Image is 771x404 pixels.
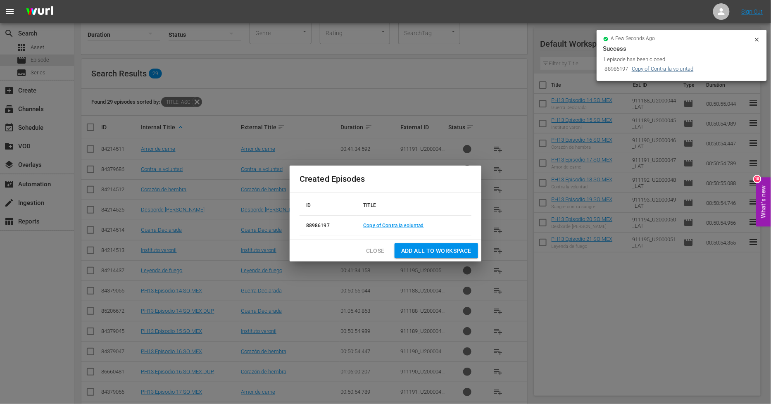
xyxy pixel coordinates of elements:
[300,215,357,236] td: 88986197
[603,64,630,75] td: 88986197
[611,36,655,42] span: a few seconds ago
[756,178,771,227] button: Open Feedback Widget
[754,176,761,183] div: 10
[742,8,763,15] a: Sign Out
[359,243,391,259] button: Close
[632,66,694,72] a: Copy of Contra la voluntad
[5,7,15,17] span: menu
[366,246,385,256] span: Close
[395,243,478,259] button: Add all to Workspace
[300,196,357,216] th: ID
[20,2,59,21] img: ans4CAIJ8jUAAAAAAAAAAAAAAAAAAAAAAAAgQb4GAAAAAAAAAAAAAAAAAAAAAAAAJMjXAAAAAAAAAAAAAAAAAAAAAAAAgAT5G...
[401,246,471,256] span: Add all to Workspace
[357,196,471,216] th: TITLE
[603,55,752,64] div: 1 episode has been cloned
[364,223,424,228] a: Copy of Contra la voluntad
[300,172,471,185] h2: Created Episodes
[603,44,760,54] div: Success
